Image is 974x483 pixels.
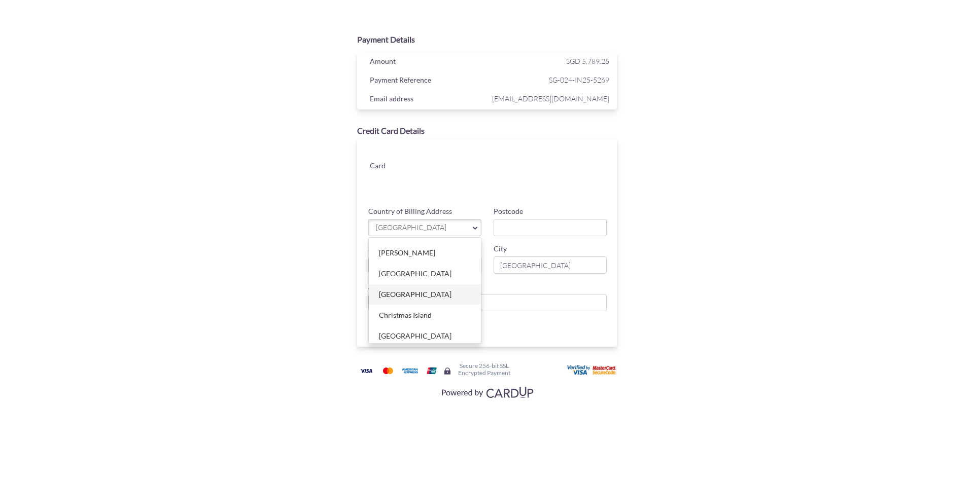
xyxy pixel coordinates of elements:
a: [GEOGRAPHIC_DATA] [368,219,481,236]
iframe: Secure card expiration date input frame [434,171,520,190]
span: SGD 5,789.25 [566,57,609,65]
a: [GEOGRAPHIC_DATA] [369,264,481,284]
img: American Express [400,364,420,377]
label: Postcode [494,206,523,216]
span: [EMAIL_ADDRESS][DOMAIN_NAME] [490,92,609,105]
iframe: Secure card security code input frame [521,171,607,190]
span: [GEOGRAPHIC_DATA] [375,222,465,233]
img: Visa [356,364,376,377]
div: Card [362,159,426,174]
a: Christmas Island [369,305,481,325]
div: Amount [362,55,490,70]
div: Credit Card Details [357,125,617,137]
div: Payment Details [357,34,617,46]
h6: Secure 256-bit SSL Encrypted Payment [458,362,510,376]
a: [PERSON_NAME] [369,243,481,263]
img: Visa, Mastercard [436,383,538,401]
label: Country of Billing Address [368,206,452,216]
div: Email address [362,92,490,107]
label: City [494,244,507,254]
a: [GEOGRAPHIC_DATA] [369,284,481,305]
img: User card [567,365,618,376]
iframe: Secure card number input frame [434,149,608,167]
img: Secure lock [443,367,451,375]
img: Union Pay [422,364,442,377]
img: Mastercard [378,364,398,377]
div: Payment Reference [362,73,490,89]
a: [GEOGRAPHIC_DATA] [369,326,481,346]
span: SG-024-IN25-5269 [490,73,609,86]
